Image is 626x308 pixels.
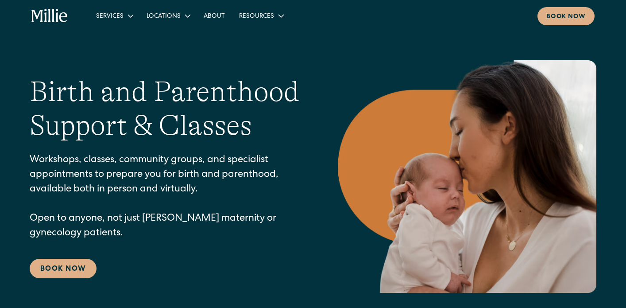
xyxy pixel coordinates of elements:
a: Book now [537,7,595,25]
div: Resources [232,8,290,23]
a: home [31,9,68,23]
a: Book Now [30,259,97,278]
div: Services [96,12,124,21]
h1: Birth and Parenthood Support & Classes [30,75,302,143]
div: Locations [147,12,181,21]
img: Mother kissing her newborn on the forehead, capturing a peaceful moment of love and connection in... [338,60,596,293]
div: Locations [139,8,197,23]
div: Services [89,8,139,23]
p: Workshops, classes, community groups, and specialist appointments to prepare you for birth and pa... [30,153,302,241]
div: Book now [546,12,586,22]
div: Resources [239,12,274,21]
a: About [197,8,232,23]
